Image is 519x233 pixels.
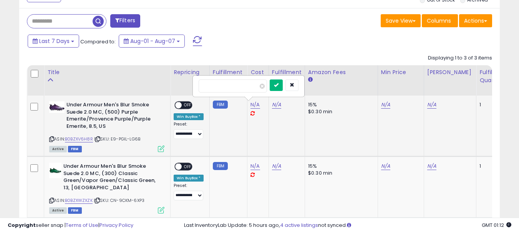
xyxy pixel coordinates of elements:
span: | SKU: CN-9CKM-6XP3 [94,197,144,203]
div: Preset: [174,122,204,139]
div: Win BuyBox * [174,175,204,182]
span: FBM [68,146,82,152]
div: Title [47,68,167,76]
span: All listings currently available for purchase on Amazon [49,146,67,152]
a: N/A [427,101,436,109]
div: Cost [250,68,265,76]
div: 15% [308,163,372,170]
button: Columns [422,14,458,27]
div: Fulfillable Quantity [479,68,506,84]
a: N/A [272,162,281,170]
div: Preset: [174,183,204,200]
a: N/A [272,101,281,109]
small: FBM [213,162,228,170]
div: [PERSON_NAME] [427,68,473,76]
span: 2025-08-15 01:12 GMT [482,221,511,229]
span: OFF [182,102,194,109]
span: Last 7 Days [39,37,70,45]
button: Aug-01 - Aug-07 [119,35,185,48]
b: Under Armour Men's Blur Smoke Suede 2.0 MC, (300) Classic Green/Vapor Green/Classic Green, 13, [G... [63,163,157,193]
span: Compared to: [80,38,116,45]
span: Columns [427,17,451,25]
div: 1 [479,163,503,170]
div: Amazon Fees [308,68,375,76]
small: FBM [213,101,228,109]
div: 1 [479,101,503,108]
b: Under Armour Men's Blur Smoke Suede 2.0 MC, (500) Purple Emerite/Provence Purple/Purple Emerite, ... [66,101,160,132]
span: All listings currently available for purchase on Amazon [49,207,67,214]
div: Displaying 1 to 3 of 3 items [428,55,492,62]
div: $0.30 min [308,170,372,177]
button: Save View [381,14,421,27]
a: N/A [381,162,390,170]
div: seller snap | | [8,222,133,229]
div: Win BuyBox * [174,113,204,120]
a: N/A [250,101,260,109]
div: $0.30 min [308,108,372,115]
img: 41nW1d24OWL._SL40_.jpg [49,101,65,113]
strong: Copyright [8,221,36,229]
div: Min Price [381,68,421,76]
div: 15% [308,101,372,108]
a: N/A [381,101,390,109]
a: B0BZXWZXZK [65,197,93,204]
div: Repricing [174,68,206,76]
button: Filters [110,14,140,28]
a: Privacy Policy [99,221,133,229]
span: OFF [182,164,194,170]
div: Fulfillment Cost [272,68,302,84]
a: B0BZXV6H8R [65,136,93,142]
small: Amazon Fees. [308,76,313,83]
a: 4 active listings [280,221,318,229]
span: | SKU: E9-PGIL-LG6B [94,136,140,142]
button: Last 7 Days [28,35,79,48]
button: Actions [459,14,492,27]
div: Fulfillment [213,68,244,76]
span: FBM [68,207,82,214]
div: Last InventoryLab Update: 5 hours ago, not synced. [184,222,511,229]
a: N/A [250,162,260,170]
img: 41GKI5NmxiL._SL40_.jpg [49,163,61,178]
span: Aug-01 - Aug-07 [130,37,175,45]
div: ASIN: [49,101,164,151]
a: N/A [427,162,436,170]
a: Terms of Use [66,221,98,229]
